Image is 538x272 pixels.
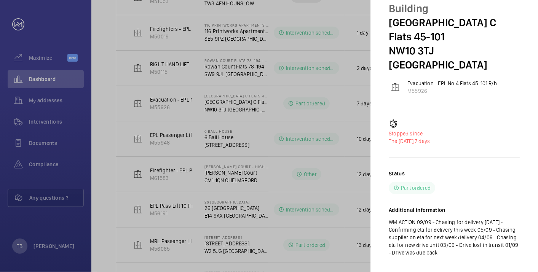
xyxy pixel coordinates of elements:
[389,137,520,145] p: 7 days
[401,184,431,192] p: Part ordered
[389,130,520,137] p: Stopped since
[407,80,497,87] p: Evacuation - EPL No 4 Flats 45-101 R/h
[389,16,520,44] p: [GEOGRAPHIC_DATA] C Flats 45-101
[407,87,497,95] p: M55926
[389,44,520,72] p: NW10 3TJ [GEOGRAPHIC_DATA]
[391,83,400,92] img: elevator.svg
[389,206,520,214] h2: Additional information
[389,138,415,144] span: The [DATE],
[389,170,405,177] h2: Status
[389,218,520,256] p: WM ACTION 09/09 - Chasing for delivery [DATE] - Confirming eta for delivery this week 05/09 - Cha...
